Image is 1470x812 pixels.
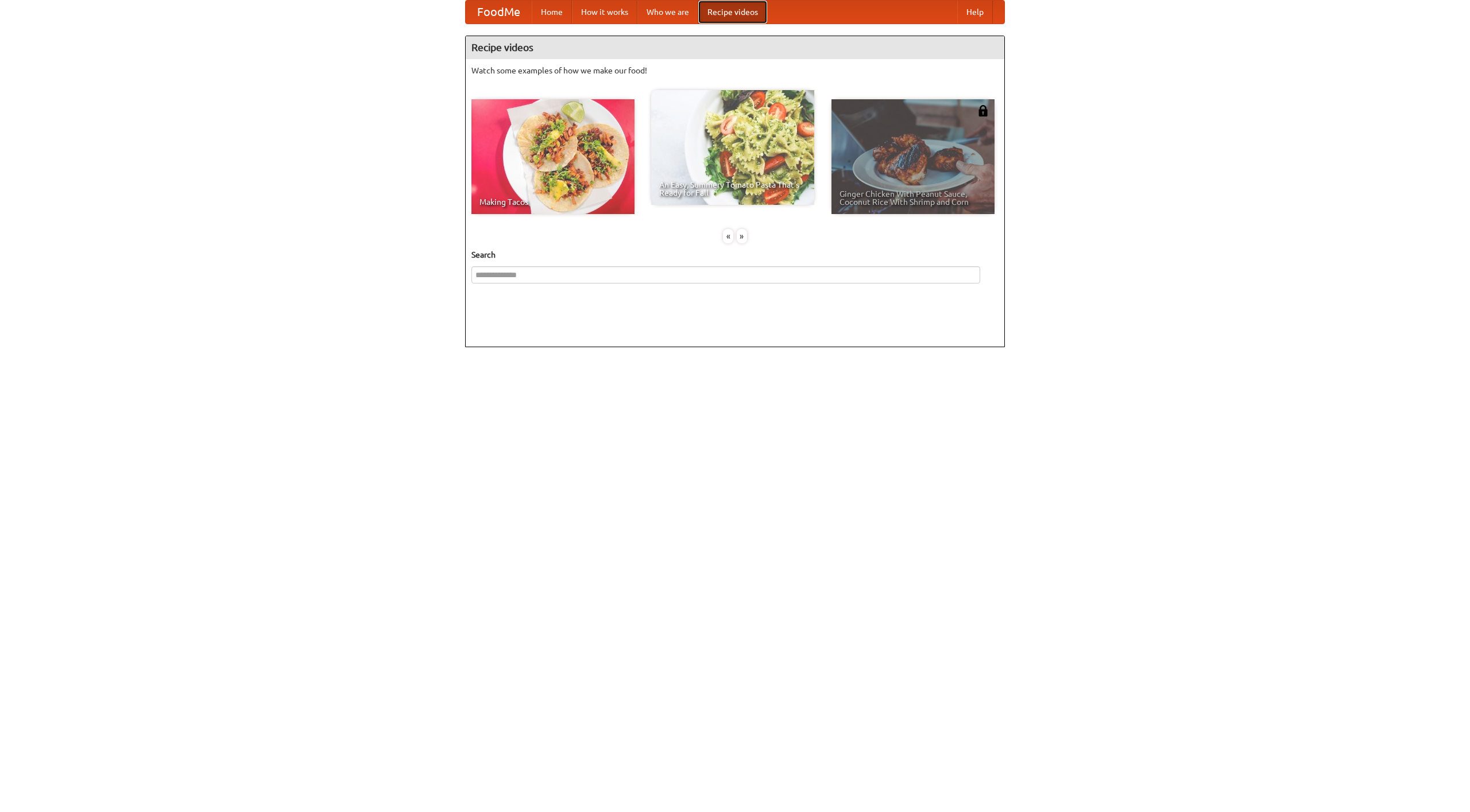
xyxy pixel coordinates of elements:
a: An Easy, Summery Tomato Pasta That's Ready for Fall [651,90,814,205]
a: How it works [572,1,637,24]
h4: Recipe videos [466,36,1004,59]
a: FoodMe [466,1,532,24]
span: An Easy, Summery Tomato Pasta That's Ready for Fall [659,181,806,197]
img: 483408.png [977,105,989,116]
a: Making Tacos [471,99,635,214]
div: » [737,229,747,243]
a: Home [532,1,572,24]
a: Who we are [637,1,698,24]
span: Making Tacos [479,198,626,206]
h5: Search [471,249,999,261]
a: Help [957,1,993,24]
a: Recipe videos [698,1,767,24]
div: « [723,229,733,243]
p: Watch some examples of how we make our food! [471,65,999,76]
